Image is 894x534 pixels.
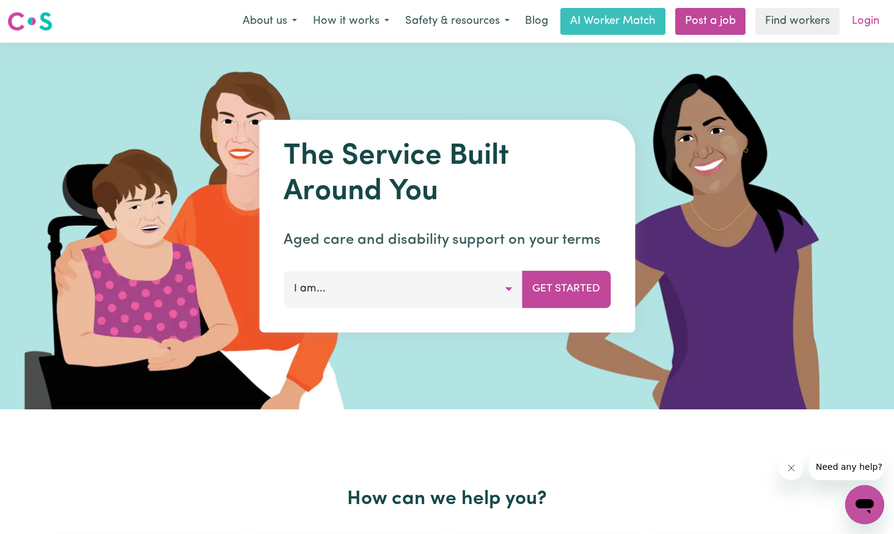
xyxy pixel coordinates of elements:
iframe: Close message [779,456,804,480]
button: Get Started [522,271,610,307]
a: Careseekers logo [7,7,53,35]
button: About us [235,9,305,34]
iframe: Button to launch messaging window [845,485,884,524]
a: Login [845,8,887,35]
a: AI Worker Match [560,8,665,35]
p: Aged care and disability support on your terms [284,229,610,251]
h2: How can we help you? [51,488,843,511]
h1: The Service Built Around You [284,139,610,210]
iframe: Message from company [808,453,884,480]
img: Careseekers logo [7,10,53,32]
a: Post a job [675,8,746,35]
a: Find workers [755,8,840,35]
button: I am... [284,271,522,307]
button: How it works [305,9,397,34]
button: Safety & resources [397,9,518,34]
a: Blog [518,8,555,35]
